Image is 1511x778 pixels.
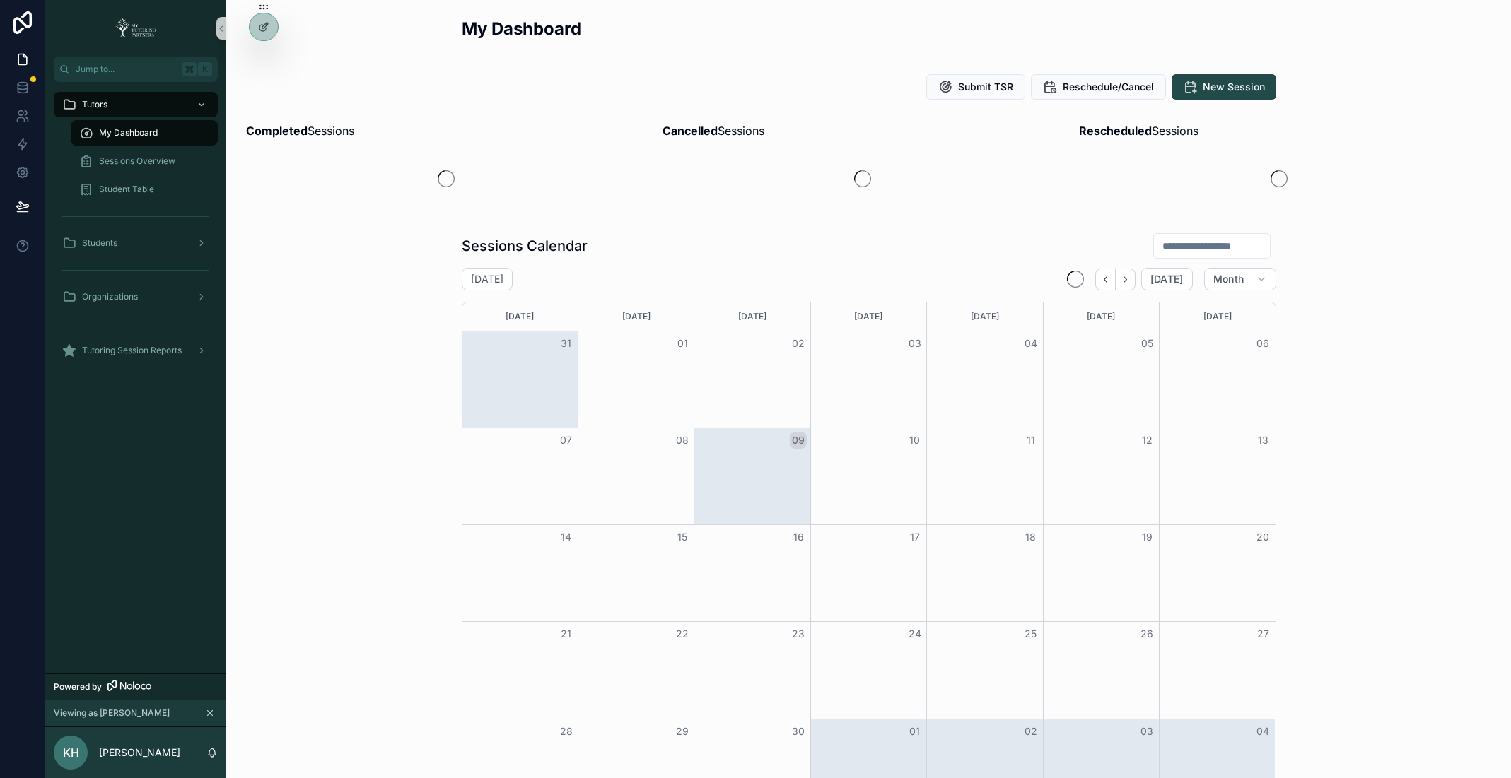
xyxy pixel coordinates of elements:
span: Tutoring Session Reports [82,345,182,356]
a: Student Table [71,177,218,202]
img: App logo [111,17,161,40]
button: 19 [1138,529,1155,546]
span: KH [63,744,79,761]
button: 24 [906,625,923,642]
button: 03 [1138,723,1155,740]
button: Reschedule/Cancel [1031,74,1166,100]
a: Tutors [54,92,218,117]
span: New Session [1203,80,1265,94]
button: New Session [1172,74,1276,100]
button: Back [1095,269,1116,290]
span: My Dashboard [99,127,158,138]
a: Sessions Overview [71,148,218,174]
button: Submit TSR [926,74,1025,100]
button: Next [1116,269,1136,290]
button: 04 [1022,335,1039,352]
button: 11 [1022,432,1039,449]
button: 16 [790,529,807,546]
button: 26 [1138,625,1155,642]
button: 05 [1138,335,1155,352]
button: 01 [906,723,923,740]
button: 13 [1254,432,1271,449]
div: [DATE] [929,302,1040,331]
span: Viewing as [PERSON_NAME] [54,707,170,719]
h2: [DATE] [471,272,503,286]
button: Jump to...K [54,57,218,82]
button: 03 [906,335,923,352]
button: 07 [558,432,575,449]
span: K [199,64,211,75]
span: Sessions [663,122,764,139]
strong: Completed [246,124,308,138]
button: 21 [558,625,575,642]
strong: Cancelled [663,124,718,138]
span: Sessions Overview [99,155,175,167]
button: 31 [558,335,575,352]
div: [DATE] [465,302,576,331]
div: [DATE] [813,302,924,331]
span: Tutors [82,99,107,110]
button: 15 [674,529,691,546]
span: Jump to... [76,64,177,75]
div: scrollable content [45,82,226,382]
button: [DATE] [1141,268,1193,290]
button: 27 [1254,625,1271,642]
a: Powered by [45,673,226,700]
span: Sessions [246,122,354,139]
span: Students [82,237,117,249]
h1: Sessions Calendar [462,236,588,256]
span: Month [1213,273,1244,285]
button: 22 [674,625,691,642]
button: 20 [1254,529,1271,546]
button: 18 [1022,529,1039,546]
button: 14 [558,529,575,546]
a: Organizations [54,284,218,310]
strong: Rescheduled [1079,124,1152,138]
button: 29 [674,723,691,740]
button: 23 [790,625,807,642]
button: 01 [674,335,691,352]
button: 28 [558,723,575,740]
div: [DATE] [581,302,692,331]
button: 02 [790,335,807,352]
button: 25 [1022,625,1039,642]
a: My Dashboard [71,120,218,146]
button: 12 [1138,432,1155,449]
h2: My Dashboard [462,17,581,40]
button: 10 [906,432,923,449]
span: Sessions [1079,122,1198,139]
button: 08 [674,432,691,449]
a: Students [54,230,218,256]
div: [DATE] [696,302,807,331]
span: [DATE] [1150,273,1184,285]
span: Organizations [82,291,138,302]
button: Month [1204,268,1276,290]
p: [PERSON_NAME] [99,745,180,760]
a: Tutoring Session Reports [54,338,218,363]
button: 06 [1254,335,1271,352]
button: 17 [906,529,923,546]
span: Submit TSR [958,80,1013,94]
span: Powered by [54,681,102,692]
span: Reschedule/Cancel [1063,80,1154,94]
div: [DATE] [1046,302,1157,331]
span: Student Table [99,184,154,195]
div: [DATE] [1162,302,1273,331]
button: 04 [1254,723,1271,740]
button: 02 [1022,723,1039,740]
button: 30 [790,723,807,740]
button: 09 [790,432,807,449]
